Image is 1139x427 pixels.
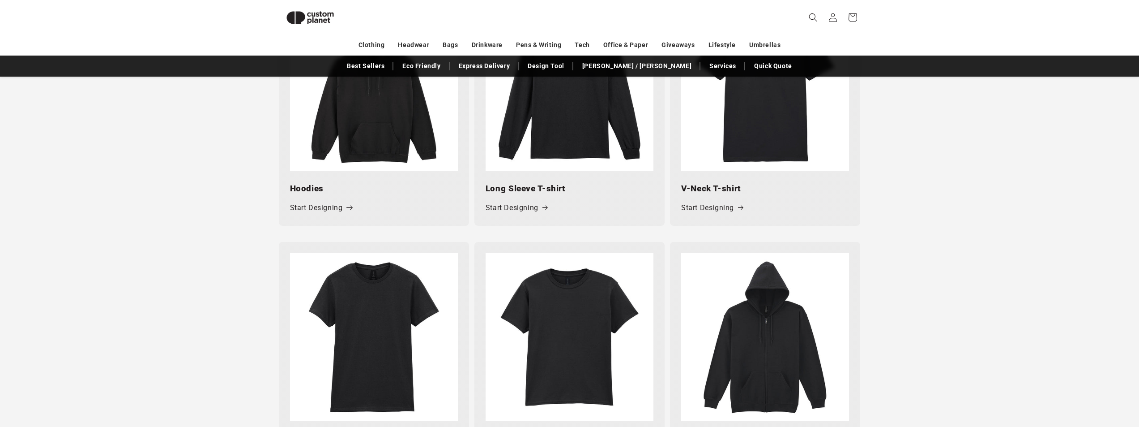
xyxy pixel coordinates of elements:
a: Design Tool [523,58,569,74]
img: Softstyle™ v-neck t-shirt [681,3,849,171]
a: [PERSON_NAME] / [PERSON_NAME] [578,58,696,74]
h3: V-Neck T-shirt [681,182,849,195]
img: Heavy Blend hooded sweatshirt [290,3,458,171]
a: Start Designing [486,202,547,215]
a: Express Delivery [454,58,515,74]
summary: Search [803,8,823,27]
h3: Long Sleeve T-shirt [486,182,653,195]
a: Office & Paper [603,37,648,53]
iframe: Chat Widget [939,67,1139,427]
a: Pens & Writing [516,37,561,53]
a: Quick Quote [750,58,797,74]
img: Heavy Blend full zip hooded sweatshirt [681,253,849,421]
h3: Hoodies [290,182,458,195]
a: Start Designing [290,202,352,215]
a: Giveaways [661,37,695,53]
a: Eco Friendly [398,58,445,74]
a: Services [705,58,741,74]
img: Custom Planet [279,4,341,32]
a: Best Sellers [342,58,389,74]
img: Softstyle™ women's ringspun t-shirt [290,253,458,421]
a: Drinkware [472,37,503,53]
a: Bags [443,37,458,53]
img: Ultra Cotton™ adult long sleeve t-shirt [486,3,653,171]
a: Start Designing [681,202,743,215]
img: Softstyle™ youth ringspun t-shirt [486,253,653,421]
a: Clothing [358,37,385,53]
a: Umbrellas [749,37,781,53]
a: Tech [575,37,589,53]
a: Headwear [398,37,429,53]
a: Lifestyle [708,37,736,53]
